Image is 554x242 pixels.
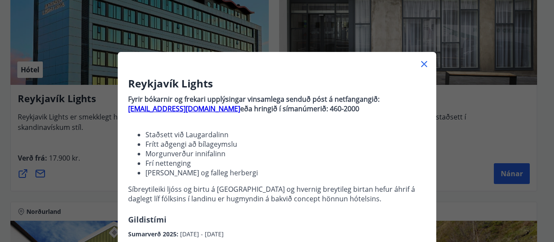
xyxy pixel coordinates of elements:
p: Síbreytileiki ljóss og birtu á [GEOGRAPHIC_DATA] og hvernig breytileg birtan hefur áhrif á dagleg... [128,184,426,203]
li: Frítt aðgengi að bílageymslu [145,139,426,149]
span: Gildistími [128,214,167,225]
li: [PERSON_NAME] og falleg herbergi [145,168,426,177]
strong: eða hringið í símanúmerið: 460-2000 [240,104,359,113]
li: Frí nettenging [145,158,426,168]
span: [DATE] - [DATE] [180,230,224,238]
li: Morgunverður innifalinn [145,149,426,158]
a: [EMAIL_ADDRESS][DOMAIN_NAME] [128,104,240,113]
li: Staðsett við Laugardalinn [145,130,426,139]
strong: Fyrir bókarnir og frekari upplýsingar vinsamlega senduð póst á netfangangið: [128,94,380,104]
span: Sumarverð 2025 : [128,230,180,238]
h3: Reykjavík Lights [128,76,426,91]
